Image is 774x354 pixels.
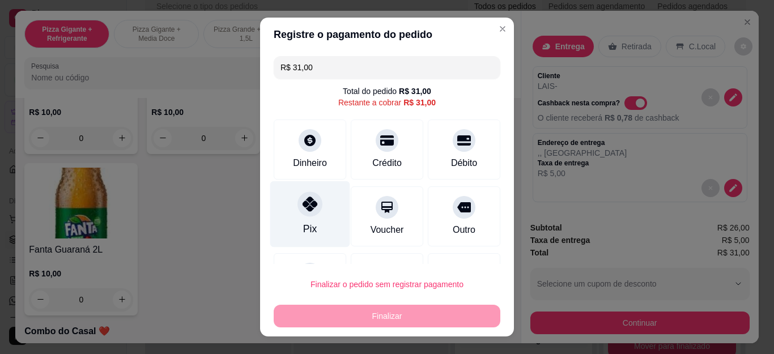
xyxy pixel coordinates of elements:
[293,156,327,170] div: Dinheiro
[453,223,475,237] div: Outro
[303,221,317,236] div: Pix
[343,86,431,97] div: Total do pedido
[399,86,431,97] div: R$ 31,00
[260,18,514,52] header: Registre o pagamento do pedido
[338,97,436,108] div: Restante a cobrar
[274,273,500,296] button: Finalizar o pedido sem registrar pagamento
[494,20,512,38] button: Close
[280,56,494,79] input: Ex.: hambúrguer de cordeiro
[451,156,477,170] div: Débito
[371,223,404,237] div: Voucher
[372,156,402,170] div: Crédito
[403,97,436,108] div: R$ 31,00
